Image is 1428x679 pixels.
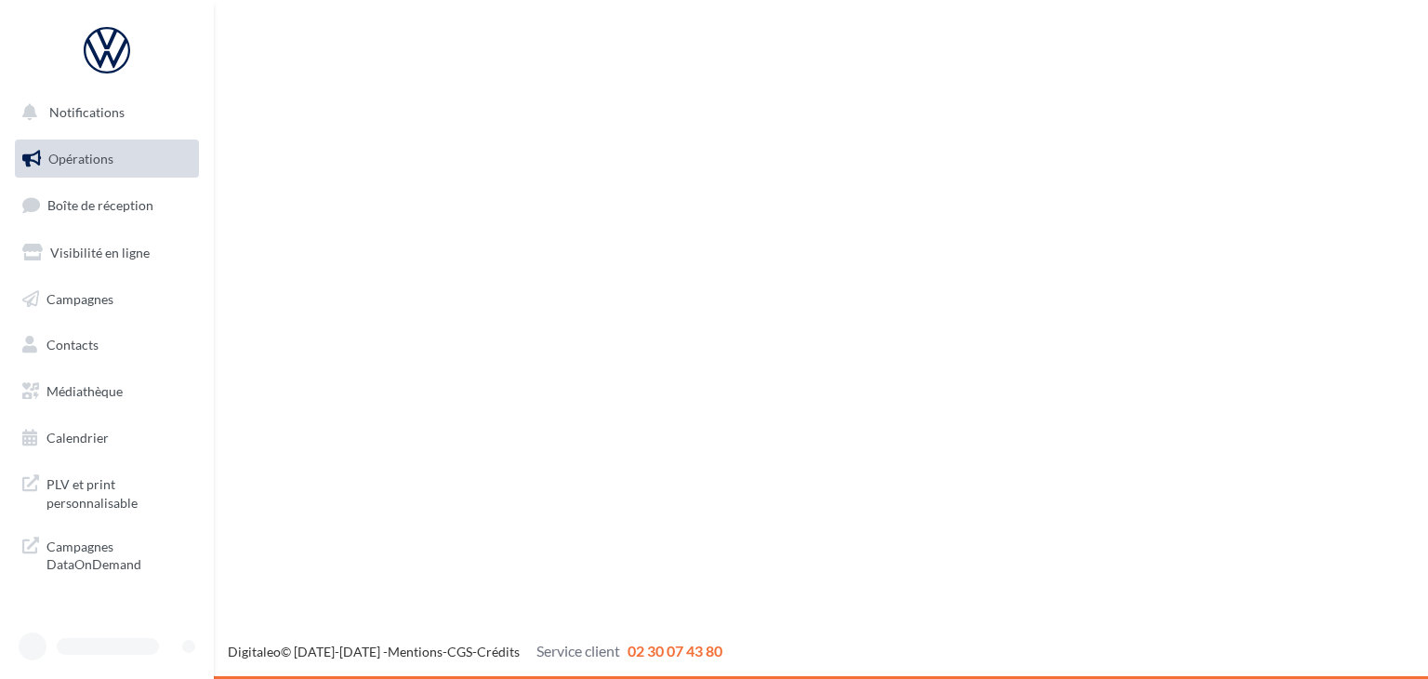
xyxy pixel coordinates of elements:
[46,290,113,306] span: Campagnes
[11,372,203,411] a: Médiathèque
[11,140,203,179] a: Opérations
[48,151,113,166] span: Opérations
[11,526,203,581] a: Campagnes DataOnDemand
[46,430,109,446] span: Calendrier
[46,534,192,574] span: Campagnes DataOnDemand
[477,644,520,659] a: Crédits
[11,280,203,319] a: Campagnes
[46,472,192,512] span: PLV et print personnalisable
[50,245,150,260] span: Visibilité en ligne
[11,326,203,365] a: Contacts
[11,233,203,273] a: Visibilité en ligne
[628,642,722,659] span: 02 30 07 43 80
[11,185,203,225] a: Boîte de réception
[47,197,153,213] span: Boîte de réception
[11,464,203,519] a: PLV et print personnalisable
[536,642,620,659] span: Service client
[11,419,203,458] a: Calendrier
[46,337,99,353] span: Contacts
[228,644,281,659] a: Digitaleo
[46,383,123,399] span: Médiathèque
[49,104,125,120] span: Notifications
[228,644,722,659] span: © [DATE]-[DATE] - - -
[388,644,443,659] a: Mentions
[447,644,472,659] a: CGS
[11,93,195,132] button: Notifications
